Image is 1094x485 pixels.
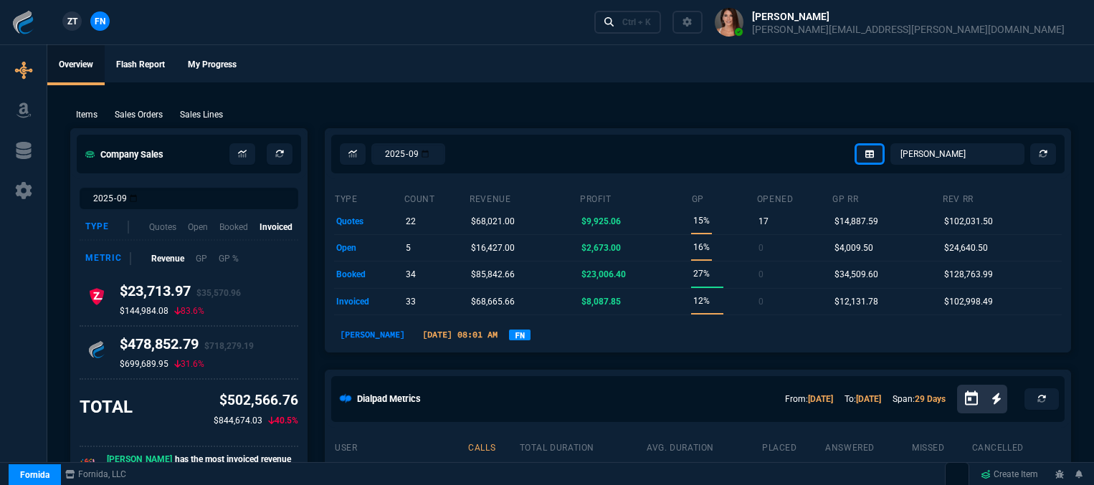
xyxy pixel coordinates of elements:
[80,456,95,476] p: 🎉
[334,328,411,341] p: [PERSON_NAME]
[174,358,204,370] p: 31.6%
[67,15,77,28] span: ZT
[622,16,651,28] div: Ctrl + K
[832,188,942,208] th: GP RR
[406,264,416,284] p: 34
[149,221,176,234] p: Quotes
[944,211,993,231] p: $102,031.50
[834,264,878,284] p: $34,509.60
[76,108,97,121] p: Items
[581,264,626,284] p: $23,006.40
[827,458,908,479] p: 9
[180,108,223,121] p: Sales Lines
[219,221,248,234] p: Booked
[120,305,168,317] p: $144,984.08
[764,458,822,479] p: 825
[693,237,710,257] p: 16%
[834,238,873,258] p: $4,009.50
[944,292,993,312] p: $102,998.49
[509,330,531,340] a: FN
[893,393,946,405] p: Span:
[196,252,207,265] p: GP
[120,358,168,370] p: $699,689.95
[204,341,254,351] span: $718,279.19
[470,458,516,479] p: 1070
[95,15,105,28] span: FN
[915,394,946,404] a: 29 Days
[845,393,881,405] p: To:
[785,393,833,405] p: From:
[334,188,404,208] th: type
[334,234,404,261] td: open
[648,458,758,479] p: 42s
[761,436,824,456] th: placed
[336,458,465,479] p: [PERSON_NAME]
[963,388,991,409] button: Open calendar
[975,464,1044,485] a: Create Item
[334,436,467,456] th: user
[758,264,764,284] p: 0
[406,211,416,231] p: 22
[406,238,411,258] p: 5
[911,436,971,456] th: missed
[691,188,756,208] th: GP
[471,292,515,312] p: $68,665.66
[808,394,833,404] a: [DATE]
[471,238,515,258] p: $16,427.00
[61,468,130,481] a: msbcCompanyName
[105,45,176,85] a: Flash Report
[942,188,1062,208] th: Rev RR
[85,221,129,234] div: Type
[151,252,184,265] p: Revenue
[971,436,1062,456] th: cancelled
[469,188,579,208] th: revenue
[467,436,518,456] th: calls
[756,188,832,208] th: opened
[404,188,470,208] th: count
[693,264,710,284] p: 27%
[219,252,239,265] p: GP %
[646,436,761,456] th: avg. duration
[406,292,416,312] p: 33
[334,288,404,314] td: invoiced
[120,282,241,305] h4: $23,713.97
[268,414,298,427] p: 40.5%
[758,238,764,258] p: 0
[120,335,254,358] h4: $478,852.79
[974,458,1060,479] p: 228
[693,211,710,231] p: 15%
[214,390,298,411] p: $502,566.76
[85,148,163,161] h5: Company Sales
[417,328,503,341] p: [DATE] 08:01 AM
[581,211,621,231] p: $9,925.06
[944,238,988,258] p: $24,640.50
[214,414,262,427] p: $844,674.03
[85,252,131,265] div: Metric
[944,264,993,284] p: $128,763.99
[758,211,769,231] p: 17
[471,264,515,284] p: $85,842.66
[693,291,710,311] p: 12%
[334,208,404,234] td: quotes
[579,188,691,208] th: Profit
[174,305,204,317] p: 83.6%
[357,392,421,405] h5: Dialpad Metrics
[188,221,208,234] p: Open
[115,108,163,121] p: Sales Orders
[107,454,172,466] span: [PERSON_NAME]
[260,221,292,234] p: Invoiced
[581,238,621,258] p: $2,673.00
[471,211,515,231] p: $68,021.00
[80,396,133,418] h3: TOTAL
[856,394,881,404] a: [DATE]
[581,292,621,312] p: $8,087.85
[196,288,241,298] span: $35,570.96
[824,436,911,456] th: answered
[834,211,878,231] p: $14,887.59
[107,453,298,479] p: has the most invoiced revenue this month.
[758,292,764,312] p: 0
[834,292,878,312] p: $12,131.78
[521,458,644,479] p: 9h 33m
[176,45,248,85] a: My Progress
[334,261,404,288] td: booked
